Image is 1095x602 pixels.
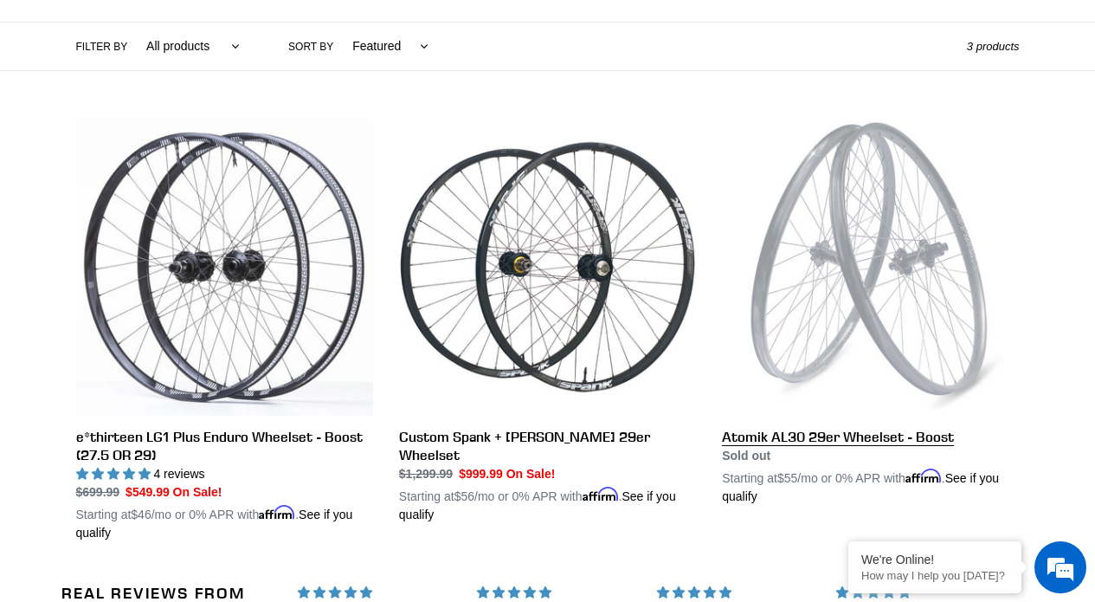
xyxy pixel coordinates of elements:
div: 5 stars [298,584,456,602]
span: 3 products [967,40,1020,53]
label: Sort by [288,39,333,55]
div: 5 stars [836,584,995,602]
div: 5 stars [657,584,815,602]
label: Filter by [76,39,128,55]
p: How may I help you today? [861,569,1008,582]
div: We're Online! [861,553,1008,566]
div: 5 stars [477,584,635,602]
